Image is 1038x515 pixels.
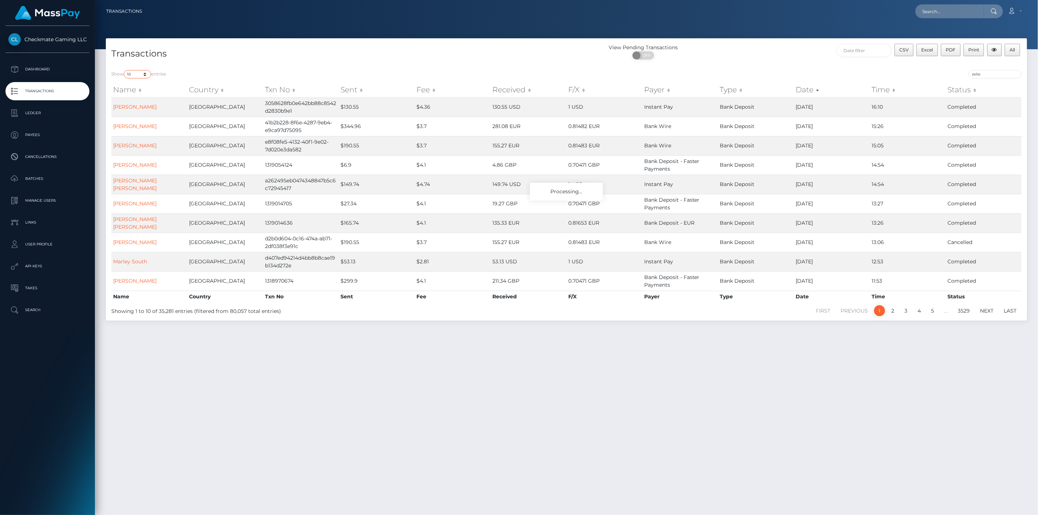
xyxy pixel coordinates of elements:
th: Type: activate to sort column ascending [718,82,794,97]
td: 0.81482 EUR [566,117,642,136]
td: 211.34 GBP [491,271,566,291]
td: 15:05 [870,136,946,155]
td: $6.9 [339,155,415,175]
td: [DATE] [794,136,870,155]
td: 11:53 [870,271,946,291]
td: Completed [946,136,1022,155]
span: Bank Wire [644,142,671,149]
td: $3.7 [415,233,491,252]
button: Print [964,44,984,56]
th: Txn No: activate to sort column ascending [263,82,339,97]
td: $344.96 [339,117,415,136]
span: Instant Pay [644,258,673,265]
td: [GEOGRAPHIC_DATA] [187,117,263,136]
p: Search [8,305,86,315]
th: Status: activate to sort column ascending [946,82,1022,97]
p: Taxes [8,283,86,294]
td: 19.27 GBP [491,194,566,213]
td: $53.13 [339,252,415,271]
td: [DATE] [794,194,870,213]
button: All [1005,44,1020,56]
a: Last [1000,305,1020,316]
a: 1 [874,305,885,316]
td: 1 USD [566,252,642,271]
td: [DATE] [794,175,870,194]
a: [PERSON_NAME] [PERSON_NAME] [113,177,157,191]
p: API Keys [8,261,86,272]
td: 0.81483 EUR [566,136,642,155]
td: [DATE] [794,97,870,117]
td: $3.7 [415,136,491,155]
td: [DATE] [794,271,870,291]
th: Txn No [263,291,339,302]
span: All [1010,47,1015,53]
td: $190.55 [339,233,415,252]
td: 155.27 EUR [491,233,566,252]
td: $299.9 [339,271,415,291]
img: MassPay Logo [15,6,80,20]
button: Column visibility [987,44,1002,56]
a: API Keys [5,257,89,275]
td: Completed [946,117,1022,136]
td: 15:26 [870,117,946,136]
td: 1318970674 [263,271,339,291]
td: Completed [946,252,1022,271]
a: [PERSON_NAME] [113,278,157,284]
p: Transactions [8,86,86,97]
td: [GEOGRAPHIC_DATA] [187,233,263,252]
td: 0.81653 EUR [566,213,642,233]
span: Bank Deposit - Faster Payments [644,197,700,211]
p: Ledger [8,108,86,119]
th: Received: activate to sort column ascending [491,82,566,97]
td: 135.33 EUR [491,213,566,233]
td: $4.1 [415,271,491,291]
td: Completed [946,213,1022,233]
th: Country [187,291,263,302]
span: Bank Wire [644,239,671,245]
td: d2b0d604-0c16-474a-ab71-2df038f3e91c [263,233,339,252]
th: Time [870,291,946,302]
td: [GEOGRAPHIC_DATA] [187,194,263,213]
td: [GEOGRAPHIC_DATA] [187,213,263,233]
span: Checkmate Gaming LLC [5,36,89,43]
a: User Profile [5,235,89,253]
span: PDF [946,47,956,53]
a: Manage Users [5,191,89,210]
td: [GEOGRAPHIC_DATA] [187,252,263,271]
div: Showing 1 to 10 of 35,281 entries (filtered from 80,057 total entries) [111,305,484,315]
a: 3 [900,305,911,316]
a: Dashboard [5,60,89,78]
span: CSV [899,47,909,53]
label: Show entries [111,70,166,78]
span: Bank Deposit - Faster Payments [644,274,700,288]
td: $149.74 [339,175,415,194]
select: Showentries [124,70,151,78]
a: 5 [927,305,938,316]
td: 16:10 [870,97,946,117]
a: Marley South [113,258,147,265]
td: Bank Deposit [718,97,794,117]
td: e8f08fe5-4132-40f1-9e02-7d020e3da582 [263,136,339,155]
th: Name [111,291,187,302]
h4: Transactions [111,47,561,60]
span: Bank Wire [644,123,671,129]
td: [DATE] [794,252,870,271]
td: Bank Deposit [718,155,794,175]
a: [PERSON_NAME] [113,123,157,129]
a: 3529 [954,305,974,316]
th: F/X [566,291,642,302]
button: PDF [941,44,961,56]
td: [GEOGRAPHIC_DATA] [187,136,263,155]
td: [DATE] [794,155,870,175]
td: 0.70471 GBP [566,271,642,291]
td: Bank Deposit [718,213,794,233]
th: F/X: activate to sort column ascending [566,82,642,97]
td: 13:26 [870,213,946,233]
td: $165.74 [339,213,415,233]
td: $190.55 [339,136,415,155]
a: Payees [5,126,89,144]
td: 281.08 EUR [491,117,566,136]
span: Print [968,47,979,53]
th: Sent [339,291,415,302]
th: Fee [415,291,491,302]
